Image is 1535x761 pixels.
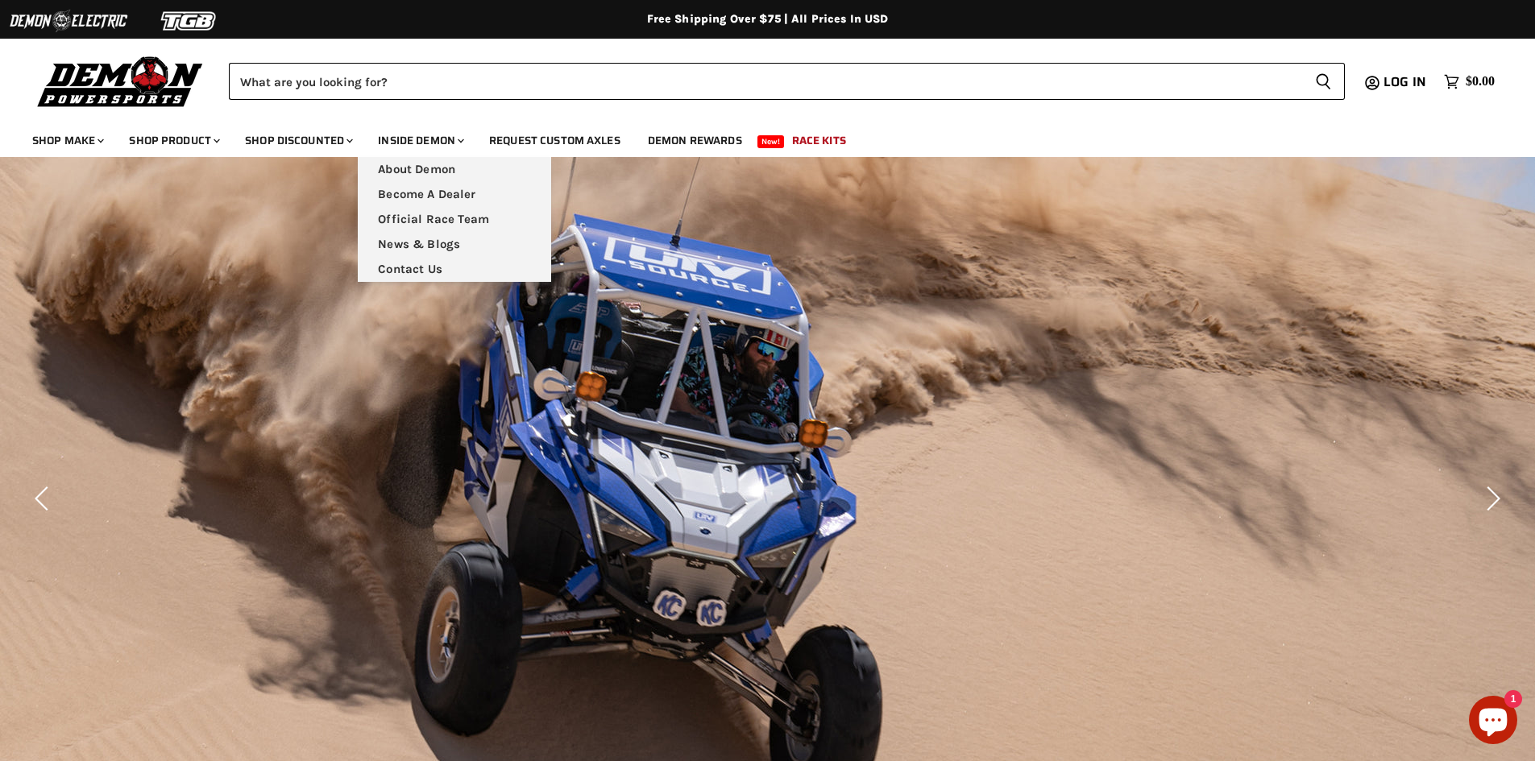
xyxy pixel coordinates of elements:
ul: Main menu [20,118,1491,157]
ul: Main menu [358,157,551,282]
form: Product [229,63,1345,100]
span: $0.00 [1466,74,1495,89]
a: Request Custom Axles [477,124,633,157]
a: Log in [1376,75,1436,89]
a: News & Blogs [358,232,551,257]
a: Shop Discounted [233,124,363,157]
a: Become A Dealer [358,182,551,207]
button: Previous [28,482,60,515]
button: Next [1475,482,1507,515]
div: Free Shipping Over $75 | All Prices In USD [123,12,1413,27]
span: Log in [1384,72,1426,92]
button: Search [1302,63,1345,100]
inbox-online-store-chat: Shopify online store chat [1464,696,1522,748]
a: Shop Product [117,124,230,157]
img: Demon Powersports [32,52,209,110]
span: New! [757,135,785,148]
a: Shop Make [20,124,114,157]
a: Contact Us [358,257,551,282]
input: Search [229,63,1302,100]
a: Demon Rewards [636,124,754,157]
img: TGB Logo 2 [129,6,250,36]
a: Official Race Team [358,207,551,232]
a: Race Kits [780,124,858,157]
a: Inside Demon [366,124,474,157]
img: Demon Electric Logo 2 [8,6,129,36]
a: About Demon [358,157,551,182]
a: $0.00 [1436,70,1503,93]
